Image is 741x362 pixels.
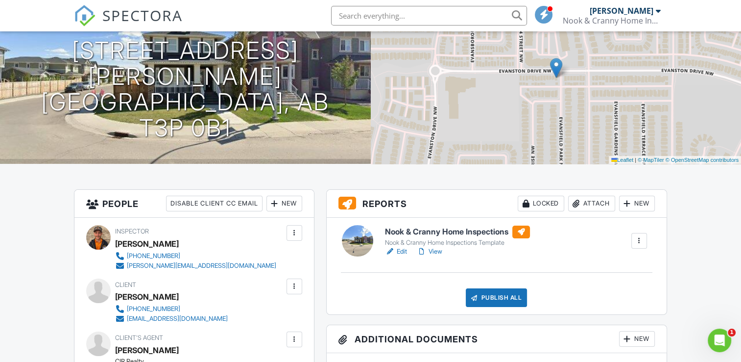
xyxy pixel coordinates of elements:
div: Publish All [466,288,527,307]
span: SPECTORA [102,5,183,26]
a: © OpenStreetMap contributors [666,157,739,163]
img: Marker [550,58,562,78]
div: [PHONE_NUMBER] [127,252,180,260]
div: Nook & Cranny Home Inspections Template [385,239,530,247]
a: [EMAIL_ADDRESS][DOMAIN_NAME] [115,314,228,324]
a: [PHONE_NUMBER] [115,304,228,314]
h3: Reports [327,190,667,218]
div: Nook & Cranny Home Inspections Ltd. [563,16,661,26]
div: Locked [518,196,564,211]
span: 1 [728,329,736,336]
a: [PERSON_NAME][EMAIL_ADDRESS][DOMAIN_NAME] [115,261,276,271]
div: [PERSON_NAME] [590,6,653,16]
img: The Best Home Inspection Software - Spectora [74,5,96,26]
div: New [619,331,655,347]
div: New [619,196,655,211]
h3: People [74,190,313,218]
a: SPECTORA [74,13,183,34]
div: [PERSON_NAME] [115,236,179,251]
span: | [635,157,636,163]
div: New [266,196,302,211]
div: [PERSON_NAME] [115,289,179,304]
a: Edit [385,247,407,257]
div: [PHONE_NUMBER] [127,305,180,313]
span: Inspector [115,228,149,235]
div: Disable Client CC Email [166,196,263,211]
h1: [STREET_ADDRESS][PERSON_NAME] [GEOGRAPHIC_DATA], AB T3P 0B1 [16,38,355,141]
iframe: Intercom live chat [708,329,731,352]
a: View [417,247,442,257]
span: Client's Agent [115,334,163,341]
span: Client [115,281,136,288]
h3: Additional Documents [327,325,667,353]
div: [PERSON_NAME][EMAIL_ADDRESS][DOMAIN_NAME] [127,262,276,270]
a: [PHONE_NUMBER] [115,251,276,261]
div: Attach [568,196,615,211]
a: [PERSON_NAME] [115,343,179,358]
a: Nook & Cranny Home Inspections Nook & Cranny Home Inspections Template [385,226,530,247]
a: © MapTiler [638,157,664,163]
h6: Nook & Cranny Home Inspections [385,226,530,238]
a: Leaflet [611,157,633,163]
input: Search everything... [331,6,527,26]
div: [EMAIL_ADDRESS][DOMAIN_NAME] [127,315,228,323]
